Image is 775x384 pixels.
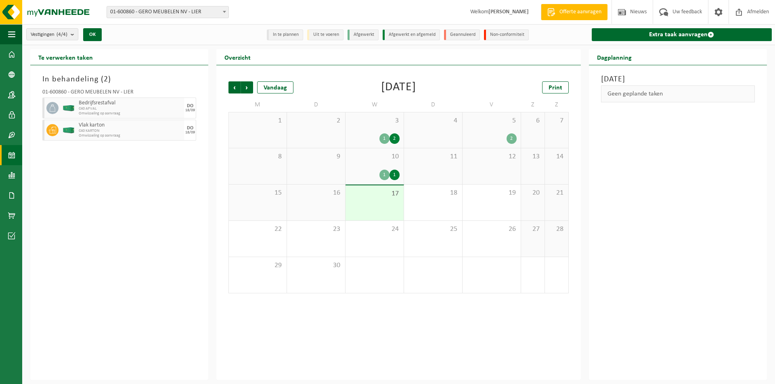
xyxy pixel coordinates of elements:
[291,152,341,161] span: 9
[525,225,540,234] span: 27
[525,189,540,197] span: 20
[233,189,283,197] span: 15
[467,225,517,234] span: 26
[187,126,193,131] div: DO
[379,133,390,144] div: 1
[233,225,283,234] span: 22
[30,49,101,65] h2: Te verwerken taken
[592,28,772,41] a: Extra taak aanvragen
[287,98,346,112] td: D
[257,81,293,93] div: Vandaag
[408,189,458,197] span: 18
[488,9,529,15] strong: [PERSON_NAME]
[350,225,400,234] span: 24
[383,29,440,40] li: Afgewerkt en afgemeld
[79,106,182,111] span: C40 AFVAL
[525,116,540,125] span: 6
[216,49,259,65] h2: Overzicht
[104,75,108,83] span: 2
[79,100,182,106] span: Bedrijfsrestafval
[228,81,241,93] span: Vorige
[549,225,564,234] span: 28
[185,131,195,135] div: 18/09
[307,29,344,40] li: Uit te voeren
[549,152,564,161] span: 14
[350,116,400,125] span: 3
[185,108,195,112] div: 18/09
[525,152,540,161] span: 13
[601,73,755,85] h3: [DATE]
[549,189,564,197] span: 21
[79,122,182,129] span: Vlak karton
[291,225,341,234] span: 23
[542,81,569,93] a: Print
[507,133,517,144] div: 2
[83,28,102,41] button: OK
[390,133,400,144] div: 2
[404,98,463,112] td: D
[57,32,67,37] count: (4/4)
[408,116,458,125] span: 4
[350,152,400,161] span: 10
[408,152,458,161] span: 11
[187,104,193,108] div: DO
[463,98,521,112] td: V
[228,98,287,112] td: M
[79,129,182,133] span: C40 KARTON
[233,116,283,125] span: 1
[233,152,283,161] span: 8
[63,105,75,111] img: HK-XC-40-GN-00
[467,189,517,197] span: 19
[557,8,603,16] span: Offerte aanvragen
[484,29,529,40] li: Non-conformiteit
[291,261,341,270] span: 30
[444,29,480,40] li: Geannuleerd
[521,98,545,112] td: Z
[589,49,640,65] h2: Dagplanning
[233,261,283,270] span: 29
[267,29,303,40] li: In te plannen
[350,189,400,198] span: 17
[346,98,404,112] td: W
[545,98,569,112] td: Z
[291,189,341,197] span: 16
[467,116,517,125] span: 5
[379,170,390,180] div: 1
[467,152,517,161] span: 12
[26,28,78,40] button: Vestigingen(4/4)
[549,85,562,91] span: Print
[107,6,228,18] span: 01-600860 - GERO MEUBELEN NV - LIER
[408,225,458,234] span: 25
[42,73,196,85] h3: In behandeling ( )
[31,29,67,41] span: Vestigingen
[107,6,229,18] span: 01-600860 - GERO MEUBELEN NV - LIER
[390,170,400,180] div: 1
[549,116,564,125] span: 7
[601,85,755,102] div: Geen geplande taken
[63,127,75,133] img: HK-XC-40-GN-00
[79,111,182,116] span: Omwisseling op aanvraag
[541,4,607,20] a: Offerte aanvragen
[348,29,379,40] li: Afgewerkt
[42,89,196,98] div: 01-600860 - GERO MEUBELEN NV - LIER
[79,133,182,138] span: Omwisseling op aanvraag
[241,81,253,93] span: Volgende
[381,81,416,93] div: [DATE]
[291,116,341,125] span: 2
